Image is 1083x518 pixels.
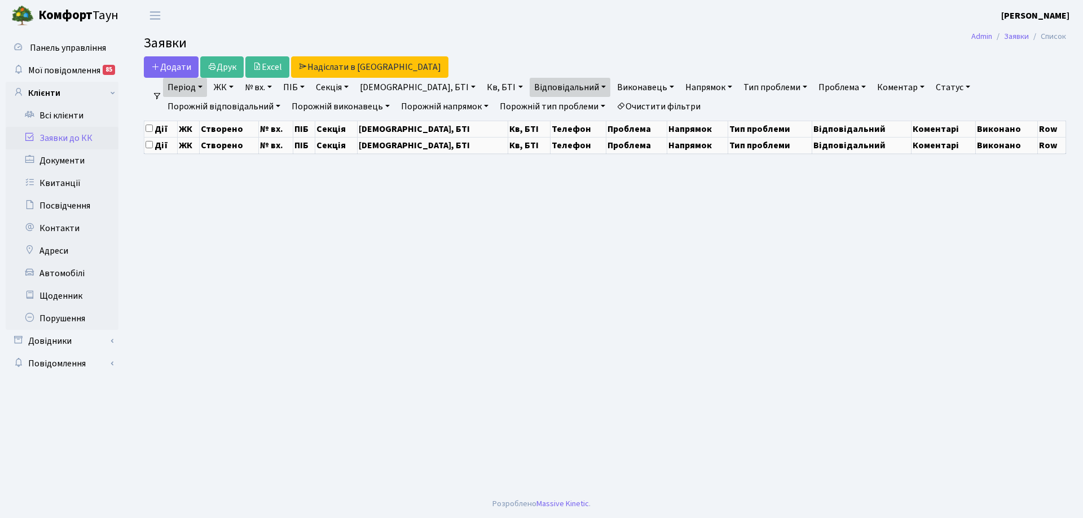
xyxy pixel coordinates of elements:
[103,65,115,75] div: 85
[38,6,93,24] b: Комфорт
[931,78,975,97] a: Статус
[6,82,118,104] a: Клієнти
[245,56,289,78] a: Excel
[199,137,259,153] th: Створено
[814,78,870,97] a: Проблема
[911,121,976,137] th: Коментарі
[6,217,118,240] a: Контакти
[1029,30,1066,43] li: Список
[279,78,309,97] a: ПІБ
[28,64,100,77] span: Мої повідомлення
[315,137,358,153] th: Секція
[38,6,118,25] span: Таун
[6,127,118,149] a: Заявки до КК
[606,137,667,153] th: Проблема
[358,121,508,137] th: [DEMOGRAPHIC_DATA], БТІ
[141,6,169,25] button: Переключити навігацію
[6,330,118,352] a: Довідники
[612,97,705,116] a: Очистити фільтри
[812,121,911,137] th: Відповідальний
[739,78,812,97] a: Тип проблеми
[11,5,34,27] img: logo.png
[495,97,610,116] a: Порожній тип проблеми
[6,149,118,172] a: Документи
[144,137,178,153] th: Дії
[482,78,527,97] a: Кв, БТІ
[240,78,276,97] a: № вх.
[1001,9,1069,23] a: [PERSON_NAME]
[6,262,118,285] a: Автомобілі
[971,30,992,42] a: Admin
[976,137,1037,153] th: Виконано
[1037,137,1066,153] th: Row
[6,352,118,375] a: Повідомлення
[667,121,728,137] th: Напрямок
[144,33,187,53] span: Заявки
[6,285,118,307] a: Щоденник
[6,307,118,330] a: Порушення
[536,498,589,510] a: Massive Kinetic
[144,56,199,78] a: Додати
[315,121,358,137] th: Секція
[681,78,737,97] a: Напрямок
[287,97,394,116] a: Порожній виконавець
[606,121,667,137] th: Проблема
[293,137,315,153] th: ПІБ
[311,78,353,97] a: Секція
[199,121,259,137] th: Створено
[1001,10,1069,22] b: [PERSON_NAME]
[30,42,106,54] span: Панель управління
[551,137,606,153] th: Телефон
[873,78,929,97] a: Коментар
[6,172,118,194] a: Квитанції
[151,61,191,73] span: Додати
[508,121,550,137] th: Кв, БТІ
[200,56,244,78] a: Друк
[178,121,199,137] th: ЖК
[163,97,285,116] a: Порожній відповідальний
[178,137,199,153] th: ЖК
[209,78,238,97] a: ЖК
[291,56,448,78] a: Надіслати в [GEOGRAPHIC_DATA]
[728,121,812,137] th: Тип проблеми
[551,121,606,137] th: Телефон
[259,121,293,137] th: № вх.
[911,137,976,153] th: Коментарі
[812,137,911,153] th: Відповідальний
[1004,30,1029,42] a: Заявки
[492,498,591,510] div: Розроблено .
[358,137,508,153] th: [DEMOGRAPHIC_DATA], БТІ
[508,137,550,153] th: Кв, БТІ
[397,97,493,116] a: Порожній напрямок
[728,137,812,153] th: Тип проблеми
[530,78,610,97] a: Відповідальний
[6,104,118,127] a: Всі клієнти
[6,59,118,82] a: Мої повідомлення85
[293,121,315,137] th: ПІБ
[163,78,207,97] a: Період
[259,137,293,153] th: № вх.
[6,240,118,262] a: Адреси
[6,194,118,217] a: Посвідчення
[1037,121,1066,137] th: Row
[954,25,1083,48] nav: breadcrumb
[976,121,1037,137] th: Виконано
[6,37,118,59] a: Панель управління
[613,78,679,97] a: Виконавець
[144,121,178,137] th: Дії
[355,78,480,97] a: [DEMOGRAPHIC_DATA], БТІ
[667,137,728,153] th: Напрямок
